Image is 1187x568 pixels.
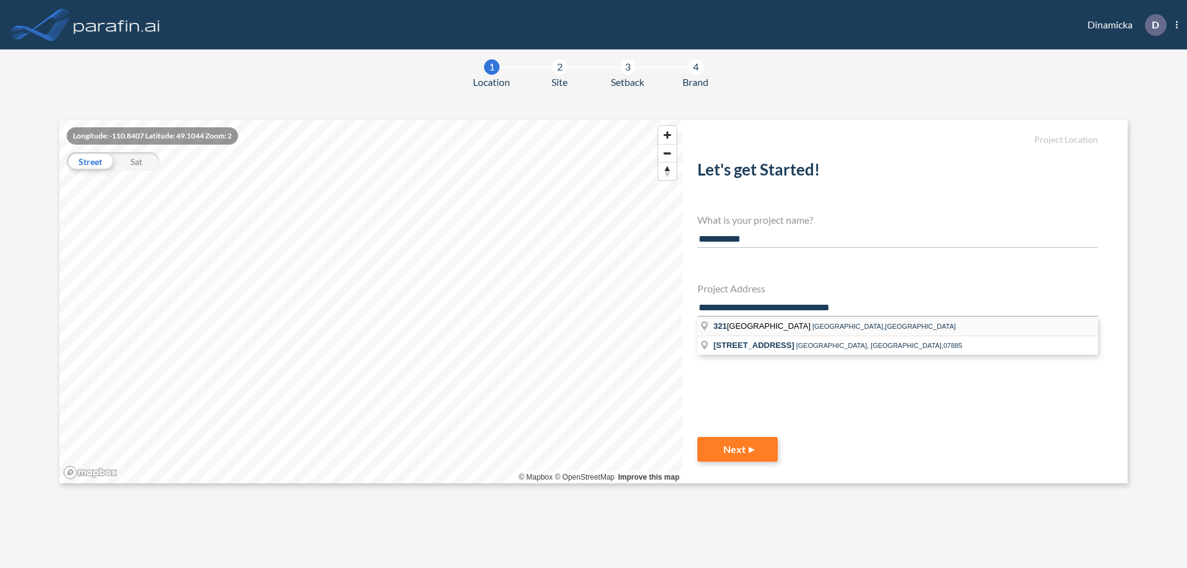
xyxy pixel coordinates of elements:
a: Mapbox [519,473,553,481]
div: 4 [688,59,704,75]
span: Setback [611,75,644,90]
span: [GEOGRAPHIC_DATA] [713,321,812,331]
canvas: Map [59,120,683,483]
button: Zoom out [658,144,676,162]
h4: Project Address [697,282,1098,294]
div: 3 [620,59,636,75]
button: Reset bearing to north [658,162,676,180]
div: Dinamicka [1069,14,1178,36]
button: Zoom in [658,126,676,144]
div: Street [67,152,113,171]
span: Brand [683,75,708,90]
span: Reset bearing to north [658,163,676,180]
a: Mapbox homepage [63,465,117,480]
h4: What is your project name? [697,214,1098,226]
h5: Project Location [697,135,1098,145]
p: D [1152,19,1159,30]
a: Improve this map [618,473,679,481]
span: Zoom out [658,145,676,162]
span: Site [551,75,568,90]
span: Location [473,75,510,90]
h2: Let's get Started! [697,160,1098,184]
img: logo [71,12,163,37]
span: 321 [713,321,727,331]
div: 2 [552,59,568,75]
div: 1 [484,59,500,75]
span: [GEOGRAPHIC_DATA],[GEOGRAPHIC_DATA] [812,323,956,330]
div: Sat [113,152,160,171]
button: Next [697,437,778,462]
span: [GEOGRAPHIC_DATA], [GEOGRAPHIC_DATA],07885 [796,342,963,349]
span: [STREET_ADDRESS] [713,341,794,350]
a: OpenStreetMap [555,473,615,481]
div: Longitude: -110.8407 Latitude: 49.1044 Zoom: 2 [67,127,238,145]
